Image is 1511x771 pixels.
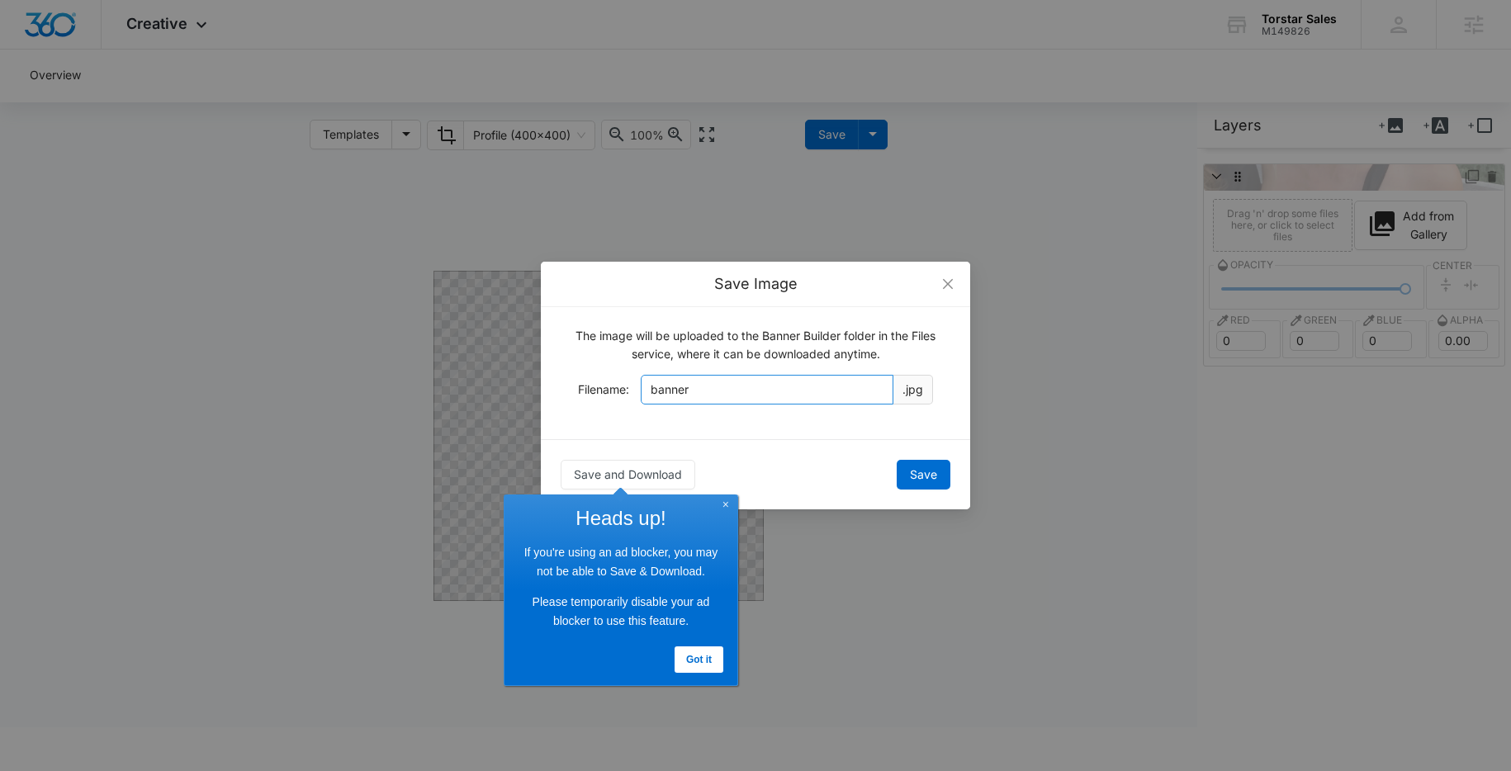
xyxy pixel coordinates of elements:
[910,466,937,484] span: Save
[173,164,222,191] a: Got it
[561,275,950,293] div: Save Image
[561,460,695,490] button: Save and Download
[74,25,164,47] span: Heads up!
[897,460,950,490] button: Save
[23,64,217,95] span: If you're using an ad blocker, you may not be able to Save & Download.
[561,327,950,363] p: The image will be uploaded to the Banner Builder folder in the Files service, where it can be dow...
[574,466,682,484] span: Save and Download
[221,16,228,29] a: ×
[941,277,954,291] span: close
[926,262,970,306] button: Close
[31,113,209,144] span: Please temporarily disable your ad blocker to use this feature.
[578,381,629,399] label: Filename:
[221,13,228,31] div: Close tooltip
[893,375,933,404] span: .jpg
